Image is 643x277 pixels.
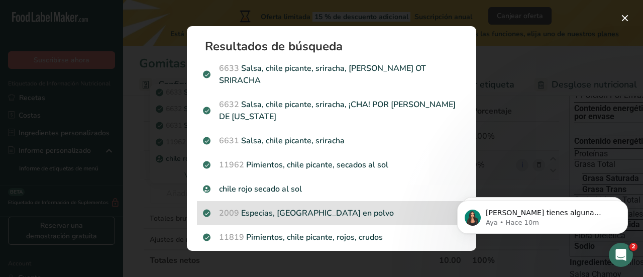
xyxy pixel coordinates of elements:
[219,232,244,243] span: 11819
[205,40,466,52] h1: Resultados de búsqueda
[609,243,633,267] iframe: Intercom live chat
[203,183,460,195] p: chile rojo secado al sol
[203,62,460,86] p: Salsa, chile picante, sriracha, [PERSON_NAME] OT SRIRACHA
[203,135,460,147] p: Salsa, chile picante, sriracha
[203,159,460,171] p: Pimientos, chile picante, secados al sol
[219,99,239,110] span: 6632
[219,63,239,74] span: 6633
[203,207,460,219] p: Especias, [GEOGRAPHIC_DATA] en polvo
[219,135,239,146] span: 6631
[219,159,244,170] span: 11962
[219,208,239,219] span: 2009
[203,231,460,243] p: Pimientos, chile picante, rojos, crudos
[629,243,637,251] span: 2
[203,99,460,123] p: Salsa, chile picante, sriracha, ¡CHA! POR [PERSON_NAME] DE [US_STATE]
[442,179,643,250] iframe: Intercom notifications mensaje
